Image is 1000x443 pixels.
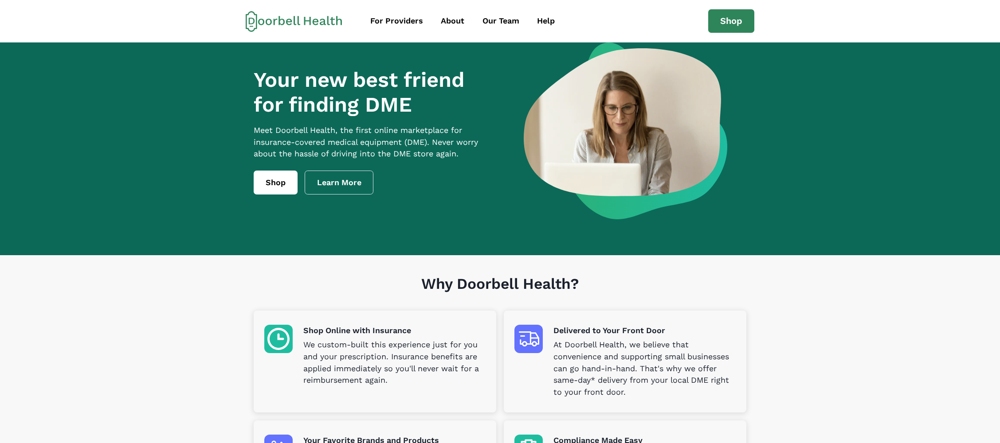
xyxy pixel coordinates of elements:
p: Meet Doorbell Health, the first online marketplace for insurance-covered medical equipment (DME).... [254,124,495,160]
a: Learn More [305,171,374,194]
a: About [433,11,472,31]
p: We custom-built this experience just for you and your prescription. Insurance benefits are applie... [303,339,486,387]
h1: Your new best friend for finding DME [254,67,495,117]
div: About [441,15,464,27]
p: At Doorbell Health, we believe that convenience and supporting small businesses can go hand-in-ha... [553,339,736,398]
p: Delivered to Your Front Door [553,325,736,337]
div: Help [537,15,555,27]
img: Shop Online with Insurance icon [264,325,293,353]
a: Help [529,11,563,31]
a: For Providers [362,11,431,31]
p: Shop Online with Insurance [303,325,486,337]
img: Delivered to Your Front Door icon [514,325,543,353]
div: Our Team [482,15,519,27]
a: Our Team [475,11,527,31]
a: Shop [708,9,754,33]
a: Shop [254,171,298,194]
img: a woman looking at a computer [524,43,727,219]
h1: Why Doorbell Health? [254,275,746,311]
div: For Providers [370,15,423,27]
